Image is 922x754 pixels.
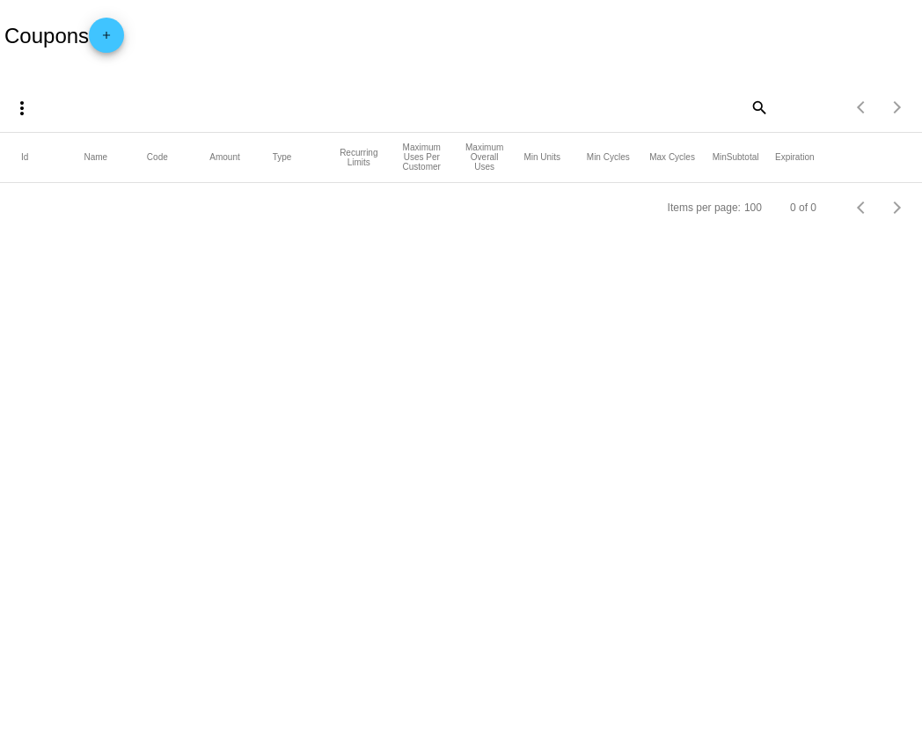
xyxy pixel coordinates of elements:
mat-icon: more_vert [11,98,33,119]
button: Change sorting for Id [21,152,28,163]
button: Change sorting for Code [147,152,168,163]
button: Previous page [845,190,880,225]
button: Change sorting for MinSubtotal [713,152,759,163]
div: Items per page: [668,201,741,214]
div: 0 of 0 [790,201,816,214]
button: Change sorting for CustomerConversionLimits [399,143,445,172]
button: Previous page [845,90,880,125]
button: Change sorting for SiteConversionLimits [461,143,508,172]
button: Change sorting for MinUnits [523,152,560,163]
button: Change sorting for DiscountType [273,152,292,163]
button: Change sorting for ExpirationDate [775,152,814,163]
mat-icon: add [96,29,117,50]
button: Next page [880,190,915,225]
button: Change sorting for Name [84,152,107,163]
button: Change sorting for MaxCycles [649,152,695,163]
div: 100 [744,201,762,214]
mat-icon: search [748,93,769,121]
h2: Coupons [4,18,124,53]
button: Change sorting for Amount [209,152,239,163]
button: Change sorting for MinCycles [587,152,630,163]
button: Change sorting for RecurringLimits [335,148,382,167]
button: Next page [880,90,915,125]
